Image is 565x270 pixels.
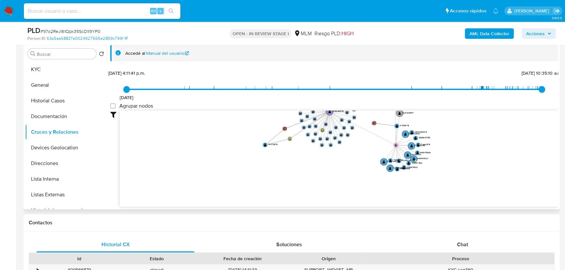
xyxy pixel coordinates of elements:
text:  [329,143,332,146]
span: 3.163.0 [551,15,562,21]
span: Agrupar nodos [119,103,153,109]
text:  [407,161,410,165]
text: 208816602 [407,165,418,168]
button: Listas Externas [25,187,107,202]
text: 298215938 [414,144,425,147]
text: 349177569 [400,167,410,170]
text:  [302,126,305,129]
button: AML Data Collector [465,28,514,39]
text:  [329,131,332,134]
text:  [395,144,397,146]
input: Buscar usuario o caso... [24,7,180,15]
text:  [314,132,317,135]
text:  [325,123,327,126]
text:  [326,137,328,140]
a: Salir [553,7,560,14]
button: search-icon [164,7,178,16]
text:  [351,126,354,129]
button: Historial de conversaciones [25,202,107,218]
text:  [417,143,420,147]
text: 194170575 [268,143,278,146]
text:  [398,159,400,162]
text:  [389,166,391,170]
text:  [414,136,417,140]
text:  [334,137,336,139]
button: Documentación [25,109,107,124]
span: Historial CX [101,241,130,248]
p: michelleangelica.rodriguez@mercadolibre.com.mx [514,8,551,14]
text: 1129119488 [393,166,403,169]
div: MLM [294,30,312,37]
text: D [382,162,383,165]
text: 290431290 [411,153,421,156]
text:  [299,112,302,114]
text:  [341,119,343,121]
text: 820426897 [403,111,414,114]
text:  [353,108,355,111]
span: # 97o2ReJI61Qpx35ScD1l9YP0 [40,28,100,35]
text:  [313,117,316,120]
text:  [321,143,323,146]
span: Acciones [526,28,545,39]
text:  [404,132,407,136]
button: Buscar [30,51,36,56]
text:  [406,153,409,157]
text:  [383,160,385,164]
div: Origen [294,255,362,262]
span: [DATE] [120,94,134,101]
div: Id [45,255,113,262]
text:  [289,137,291,141]
text: 1096549201 [417,157,428,160]
text:  [396,167,399,171]
text:  [353,116,356,119]
text:  [283,127,287,130]
text:  [373,122,376,125]
text: 1104902887 [402,159,413,162]
text:  [306,115,309,117]
text: 665475634 [420,151,431,154]
a: Notificaciones [493,8,498,14]
text:  [328,110,331,113]
button: Acciones [522,28,556,39]
text: 417058178 [400,124,409,127]
text:  [346,111,348,113]
text:  [264,143,267,147]
button: Devices Geolocation [25,140,107,156]
text:  [413,157,415,161]
text: 1888840756 [419,136,430,139]
text: 1059911302 [412,161,422,164]
button: Cruces y Relaciones [25,124,107,140]
input: Buscar [37,51,94,57]
text:  [308,125,311,128]
span: Chat [457,241,468,248]
text: 714442376 [421,143,430,146]
text:  [335,126,337,128]
text:  [321,128,324,132]
button: Historial Casos [25,93,107,109]
text:  [312,140,314,142]
span: Soluciones [276,241,302,248]
span: s [160,8,161,14]
text:  [343,127,345,129]
text: 2902089019 [415,130,427,133]
span: Accesos rápidos [450,7,486,14]
text:  [403,166,405,169]
a: Manual del usuario [146,50,189,56]
text:  [395,124,398,128]
a: 63a5aa68837e0024927565e2859c799f [47,36,128,41]
b: Person ID [27,36,45,41]
button: KYC [25,62,107,77]
button: Volver al orden por defecto [99,51,104,58]
text: 2232466152 [332,110,344,112]
text:  [338,141,341,143]
text:  [416,151,419,155]
span: HIGH [341,30,353,37]
button: Direcciones [25,156,107,171]
text: 75998749 [393,158,403,161]
text:  [307,133,309,136]
h1: Contactos [29,219,555,226]
text:  [346,134,349,136]
p: OPEN - IN REVIEW STAGE I [230,29,291,38]
span: Riesgo PLD: [314,30,353,37]
button: General [25,77,107,93]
